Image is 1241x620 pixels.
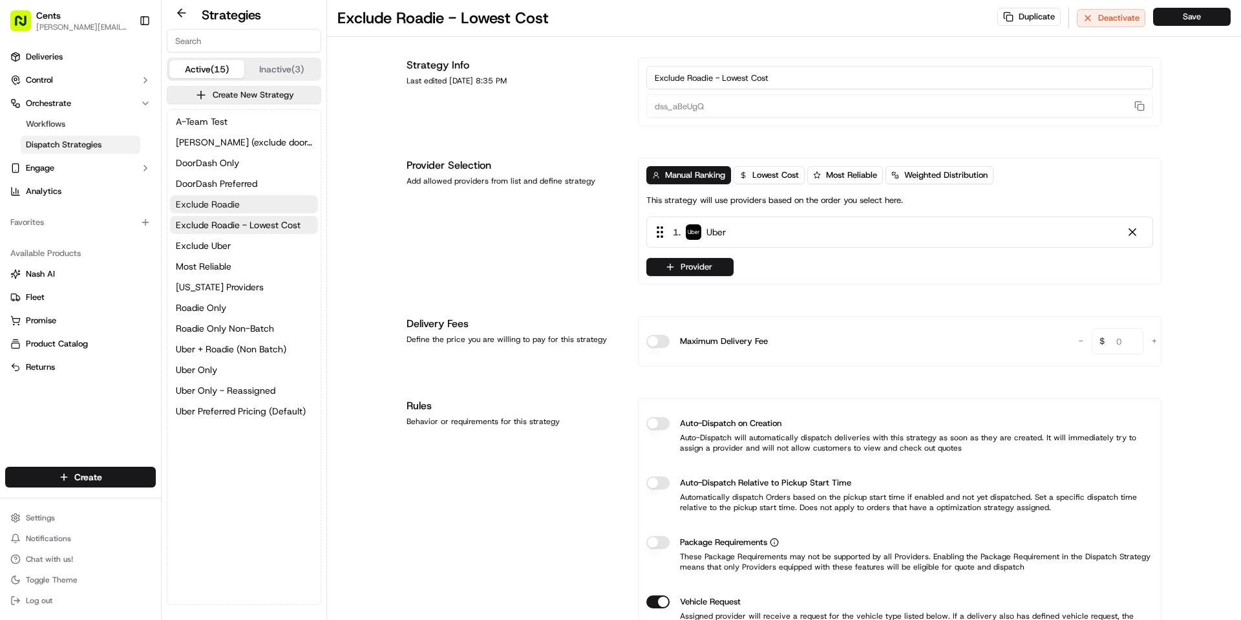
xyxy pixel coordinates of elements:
span: Roadie Only [176,301,226,314]
button: DoorDash Preferred [170,175,318,193]
div: We're available if you need us! [58,136,178,147]
span: [DATE] [114,235,141,246]
span: Dispatch Strategies [26,139,101,151]
span: [PERSON_NAME] (exclude doordash) [176,136,312,149]
span: Manual Ranking [665,169,725,181]
h1: Exclude Roadie - Lowest Cost [337,8,549,28]
div: 1 . [652,225,726,239]
span: Uber [706,226,726,239]
div: Behavior or requirements for this strategy [407,416,622,427]
button: Duplicate [997,8,1061,26]
p: These Package Requirements may not be supported by all Providers. Enabling the Package Requiremen... [646,551,1153,572]
img: Nash [13,13,39,39]
a: Fleet [10,292,151,303]
button: Most Reliable [807,166,883,184]
button: Roadie Only Non-Batch [170,319,318,337]
span: DoorDash Preferred [176,177,257,190]
span: [DATE] [147,200,174,211]
span: Fleet [26,292,45,303]
button: [US_STATE] Providers [170,278,318,296]
span: DoorDash Only [176,156,239,169]
span: Roadie Only Non-Batch [176,322,274,335]
span: Deliveries [26,51,63,63]
button: Provider [646,258,734,276]
span: Workflows [26,118,65,130]
button: Nash AI [5,264,156,284]
span: Settings [26,513,55,523]
div: Define the price you are willing to pay for this strategy [407,334,622,345]
span: Analytics [26,186,61,197]
span: Uber Preferred Pricing (Default) [176,405,306,418]
span: Knowledge Base [26,289,99,302]
label: Auto-Dispatch Relative to Pickup Start Time [680,476,851,489]
a: Powered byPylon [91,320,156,330]
p: Welcome 👋 [13,52,235,72]
button: A-Team Test [170,112,318,131]
div: 1. Uber [646,217,1153,248]
a: Roadie Only [170,299,318,317]
span: • [107,235,112,246]
button: Create [5,467,156,487]
span: Promise [26,315,56,326]
h1: Strategy Info [407,58,622,73]
button: Uber + Roadie (Non Batch) [170,340,318,358]
span: Product Catalog [26,338,88,350]
span: Package Requirements [680,536,767,549]
button: Exclude Roadie - Lowest Cost [170,216,318,234]
button: Package Requirements [770,538,779,547]
span: Returns [26,361,55,373]
button: Exclude Uber [170,237,318,255]
h1: Delivery Fees [407,316,622,332]
span: Engage [26,162,54,174]
img: 1736555255976-a54dd68f-1ca7-489b-9aae-adbdc363a1c4 [26,201,36,211]
span: Notifications [26,533,71,544]
a: DoorDash Only [170,154,318,172]
button: Uber Only [170,361,318,379]
a: Promise [10,315,151,326]
a: 💻API Documentation [104,284,213,307]
span: Most Reliable [176,260,231,273]
button: Promise [5,310,156,331]
button: Control [5,70,156,91]
span: Control [26,74,53,86]
p: This strategy will use providers based on the order you select here. [646,195,903,206]
span: [US_STATE] Providers [176,281,264,294]
button: Uber Only - Reassigned [170,381,318,400]
button: Returns [5,357,156,378]
div: Last edited [DATE] 8:35 PM [407,76,622,86]
button: Manual Ranking [646,166,731,184]
button: Settings [5,509,156,527]
button: Cents[PERSON_NAME][EMAIL_ADDRESS][PERSON_NAME][DOMAIN_NAME] [5,5,134,36]
button: Exclude Roadie [170,195,318,213]
span: Create [74,471,102,484]
button: Create New Strategy [167,86,321,104]
a: Workflows [21,115,140,133]
div: Add allowed providers from list and define strategy [407,176,622,186]
span: • [140,200,145,211]
a: Analytics [5,181,156,202]
span: Uber Only - Reassigned [176,384,275,397]
h1: Rules [407,398,622,414]
input: Search [167,29,321,52]
img: uber-new-logo.jpeg [686,224,701,240]
button: Toggle Theme [5,571,156,589]
button: Notifications [5,529,156,548]
button: [PERSON_NAME][EMAIL_ADDRESS][PERSON_NAME][DOMAIN_NAME] [36,22,129,32]
span: Most Reliable [826,169,877,181]
a: [PERSON_NAME] (exclude doordash) [170,133,318,151]
input: Got a question? Start typing here... [34,83,233,97]
span: A-Team Test [176,115,228,128]
button: Inactive (3) [244,60,319,78]
button: Engage [5,158,156,178]
span: Exclude Uber [176,239,231,252]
